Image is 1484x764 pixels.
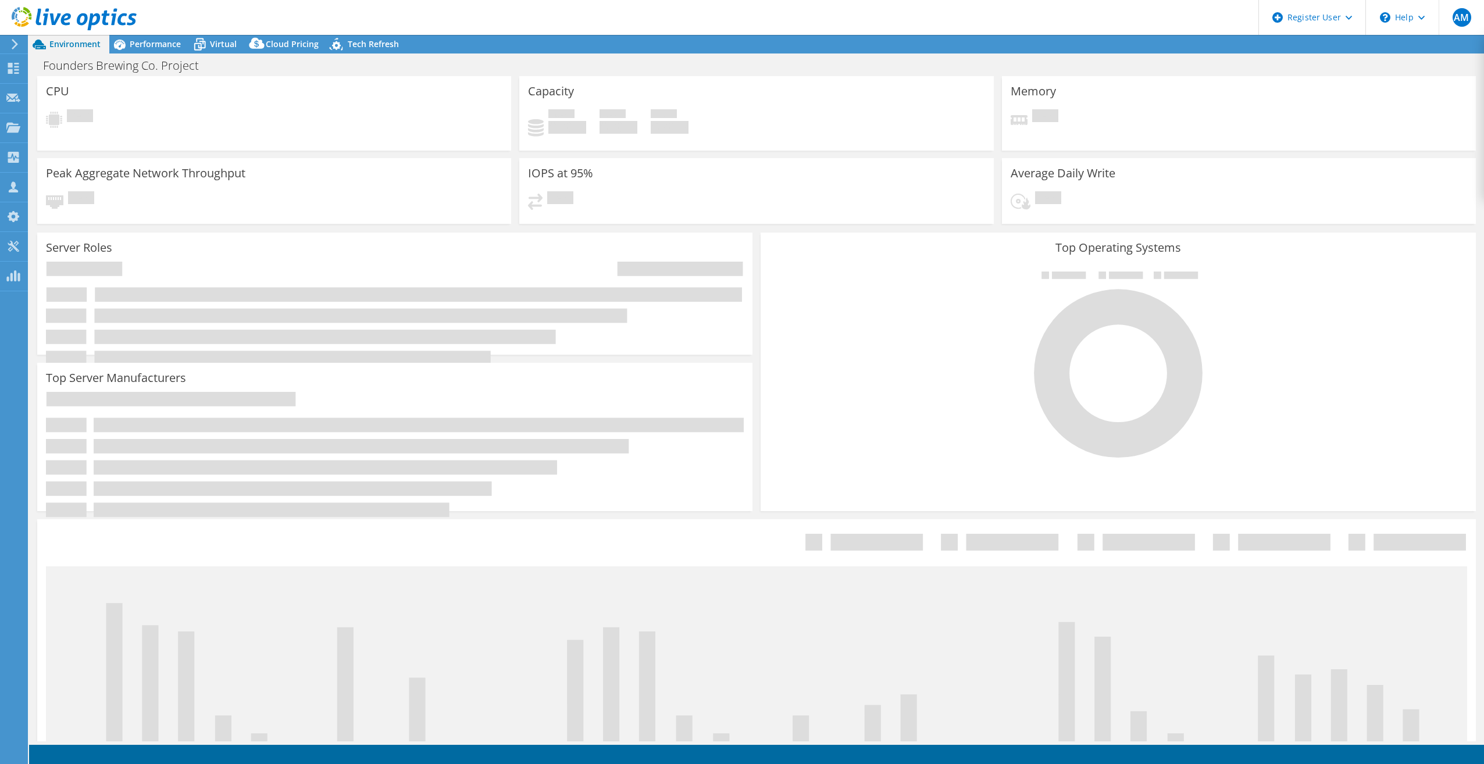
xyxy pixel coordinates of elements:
h3: Capacity [528,85,574,98]
span: Virtual [210,38,237,49]
span: Pending [67,109,93,125]
span: Pending [1032,109,1058,125]
span: AM [1453,8,1471,27]
h4: 0 GiB [548,121,586,134]
h3: Memory [1011,85,1056,98]
span: Environment [49,38,101,49]
span: Tech Refresh [348,38,399,49]
h3: Peak Aggregate Network Throughput [46,167,245,180]
h3: Top Operating Systems [769,241,1467,254]
span: Used [548,109,575,121]
span: Cloud Pricing [266,38,319,49]
h4: 0 GiB [600,121,637,134]
span: Pending [547,191,573,207]
svg: \n [1380,12,1390,23]
span: Pending [68,191,94,207]
h3: Top Server Manufacturers [46,372,186,384]
h3: CPU [46,85,69,98]
span: Pending [1035,191,1061,207]
h3: IOPS at 95% [528,167,593,180]
span: Total [651,109,677,121]
h3: Average Daily Write [1011,167,1115,180]
h1: Founders Brewing Co. Project [38,59,217,72]
span: Free [600,109,626,121]
h3: Server Roles [46,241,112,254]
span: Performance [130,38,181,49]
h4: 0 GiB [651,121,689,134]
